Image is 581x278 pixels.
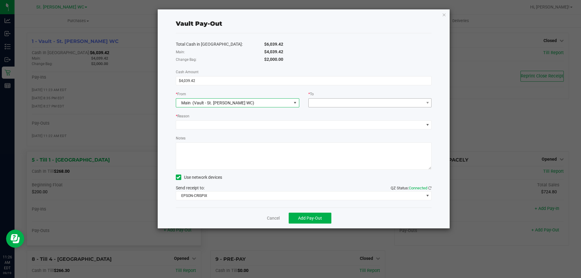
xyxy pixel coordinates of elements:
[176,57,197,62] span: Change Bag:
[192,100,254,105] span: (Vault - St. [PERSON_NAME] WC)
[391,186,432,190] span: QZ Status:
[6,230,24,248] iframe: Resource center
[289,213,331,224] button: Add Pay-Out
[176,91,186,97] label: From
[176,185,205,190] span: Send receipt to:
[181,100,191,105] span: Main
[176,50,185,54] span: Main:
[409,186,427,190] span: Connected
[176,174,222,181] label: Use network devices
[176,70,199,74] span: Cash Amount
[298,216,322,221] span: Add Pay-Out
[308,91,314,97] label: To
[176,191,424,200] span: EPSON-CRISPIX
[264,57,283,62] span: $2,000.00
[176,136,185,141] label: Notes
[176,42,243,47] span: Total Cash in [GEOGRAPHIC_DATA]:
[267,215,280,221] a: Cancel
[264,42,283,47] span: $6,039.42
[264,49,283,54] span: $4,039.42
[176,19,222,28] div: Vault Pay-Out
[176,113,189,119] label: Reason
